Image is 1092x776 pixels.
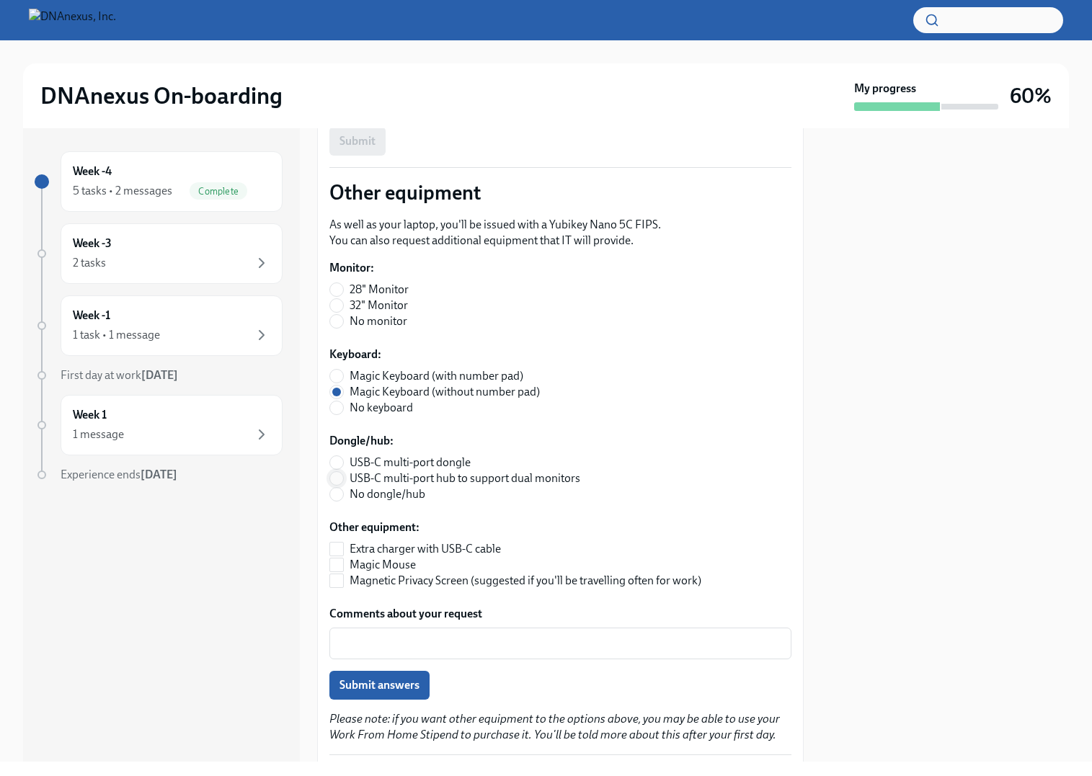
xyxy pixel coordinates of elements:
[35,395,283,455] a: Week 11 message
[35,223,283,284] a: Week -32 tasks
[73,427,124,442] div: 1 message
[40,81,283,110] h2: DNAnexus On-boarding
[350,368,523,384] span: Magic Keyboard (with number pad)
[350,313,407,329] span: No monitor
[35,367,283,383] a: First day at work[DATE]
[350,557,416,573] span: Magic Mouse
[329,217,791,249] p: As well as your laptop, you'll be issued with a Yubikey Nano 5C FIPS. You can also request additi...
[29,9,116,32] img: DNAnexus, Inc.
[73,327,160,343] div: 1 task • 1 message
[73,164,112,179] h6: Week -4
[73,308,110,324] h6: Week -1
[329,347,551,362] label: Keyboard:
[329,260,420,276] label: Monitor:
[350,282,409,298] span: 28" Monitor
[73,407,107,423] h6: Week 1
[329,712,780,741] em: Please note: if you want other equipment to the options above, you may be able to use your Work F...
[73,255,106,271] div: 2 tasks
[350,486,425,502] span: No dongle/hub
[35,151,283,212] a: Week -45 tasks • 2 messagesComplete
[329,606,791,622] label: Comments about your request
[73,236,112,251] h6: Week -3
[350,298,408,313] span: 32" Monitor
[329,671,430,700] button: Submit answers
[854,81,916,97] strong: My progress
[329,179,791,205] p: Other equipment
[35,295,283,356] a: Week -11 task • 1 message
[141,468,177,481] strong: [DATE]
[350,470,580,486] span: USB-C multi-port hub to support dual monitors
[329,519,713,535] label: Other equipment:
[190,186,247,197] span: Complete
[73,183,172,199] div: 5 tasks • 2 messages
[1010,83,1052,109] h3: 60%
[141,368,178,382] strong: [DATE]
[329,433,592,449] label: Dongle/hub:
[350,455,471,470] span: USB-C multi-port dongle
[350,384,540,400] span: Magic Keyboard (without number pad)
[61,368,178,382] span: First day at work
[350,573,701,589] span: Magnetic Privacy Screen (suggested if you'll be travelling often for work)
[350,400,413,416] span: No keyboard
[350,541,501,557] span: Extra charger with USB-C cable
[339,678,420,692] span: Submit answers
[61,468,177,481] span: Experience ends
